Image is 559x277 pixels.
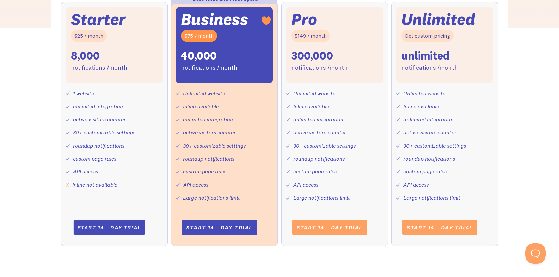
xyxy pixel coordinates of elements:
div: 40,000 [181,49,217,63]
div: Large notifications limit [403,193,460,203]
a: Start 14 - day trial [182,220,257,235]
a: roundup notifications [183,155,234,162]
a: active visitors counter [403,129,456,136]
a: Start 14 - day trial [73,220,145,235]
a: active visitors counter [73,116,126,123]
div: unlimited integration [183,115,233,124]
div: API access [183,180,208,190]
div: 30+ customizable settings [293,141,356,151]
div: Inline not available [72,180,117,190]
a: roundup notifications [403,155,455,162]
div: Get custom pricing [401,30,454,42]
div: Inline available [403,102,439,111]
div: notifications /month [291,63,348,73]
div: notifications /month [401,63,458,73]
div: Business [181,12,248,27]
div: Starter [71,12,125,27]
div: API access [73,167,98,176]
div: unlimited integration [293,115,343,124]
div: $75 / month [181,30,217,42]
div: 30+ customizable settings [183,141,246,151]
div: 300,000 [291,49,333,63]
div: notifications /month [181,63,238,73]
div: Inline available [293,102,329,111]
a: Start 14 - day trial [402,220,477,235]
div: unlimited integration [403,115,454,124]
div: API access [403,180,429,190]
a: roundup notifications [293,155,345,162]
a: custom page rules [183,168,226,175]
a: roundup notifications [73,142,124,149]
div: Unlimited website [403,89,445,98]
div: Pro [291,12,317,27]
div: Unlimited website [293,89,335,98]
a: custom page rules [73,155,116,162]
div: 8,000 [71,49,100,63]
div: 30+ customizable settings [403,141,466,151]
div: Large notifications limit [293,193,350,203]
div: unlimited integration [73,102,123,111]
a: active visitors counter [183,129,236,136]
div: notifications /month [71,63,127,73]
div: Unlimited [401,12,475,27]
a: active visitors counter [293,129,346,136]
a: Start 14 - day trial [292,220,367,235]
div: $25 / month [71,30,107,42]
a: custom page rules [293,168,337,175]
div: Inline available [183,102,219,111]
div: Large notifications limit [183,193,240,203]
iframe: Toggle Customer Support [525,243,546,264]
div: Unlimited website [183,89,225,98]
div: 30+ customizable settings [73,128,135,137]
div: unlimited [401,49,449,63]
div: API access [293,180,318,190]
a: custom page rules [403,168,447,175]
div: $149 / month [291,30,330,42]
div: 1 website [73,89,94,98]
